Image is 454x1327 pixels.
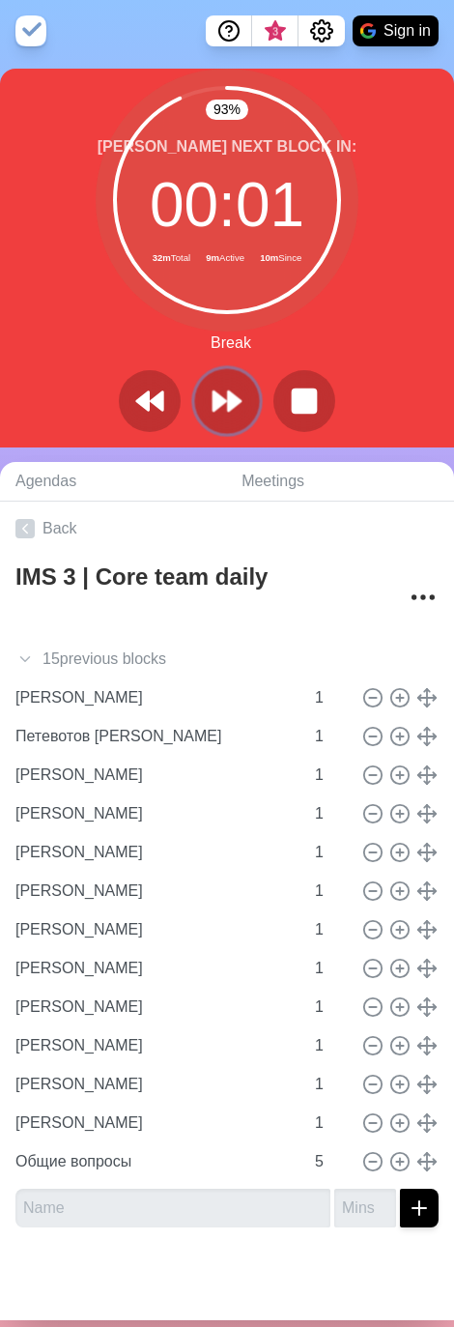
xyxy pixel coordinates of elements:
input: Mins [307,1026,354,1065]
input: Name [8,833,303,872]
input: Name [8,1142,303,1181]
input: Mins [307,678,354,717]
input: Mins [307,910,354,949]
span: 3 [268,24,283,40]
input: Mins [307,1104,354,1142]
input: Name [8,678,303,717]
button: Help [206,15,252,46]
input: Name [15,1189,330,1227]
img: timeblocks logo [15,15,46,46]
input: Name [8,717,303,756]
input: Mins [307,794,354,833]
input: Mins [307,1065,354,1104]
span: [PERSON_NAME] [98,138,227,155]
a: Meetings [226,462,454,502]
input: Mins [307,717,354,756]
input: Mins [307,949,354,988]
input: Name [8,910,303,949]
button: Settings [298,15,345,46]
input: Name [8,949,303,988]
input: Name [8,1026,303,1065]
span: s [158,648,166,671]
input: Name [8,756,303,794]
input: Name [8,988,303,1026]
input: Name [8,794,303,833]
button: What’s new [252,15,298,46]
input: Name [8,872,303,910]
img: google logo [360,23,376,39]
input: Mins [307,833,354,872]
button: More [404,578,442,617]
button: Sign in [353,15,439,46]
input: Name [8,1065,303,1104]
input: Mins [307,988,354,1026]
input: Name [8,1104,303,1142]
input: Mins [307,756,354,794]
input: Mins [307,1142,354,1181]
input: Mins [307,872,354,910]
p: Break [211,332,251,355]
input: Mins [334,1189,396,1227]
